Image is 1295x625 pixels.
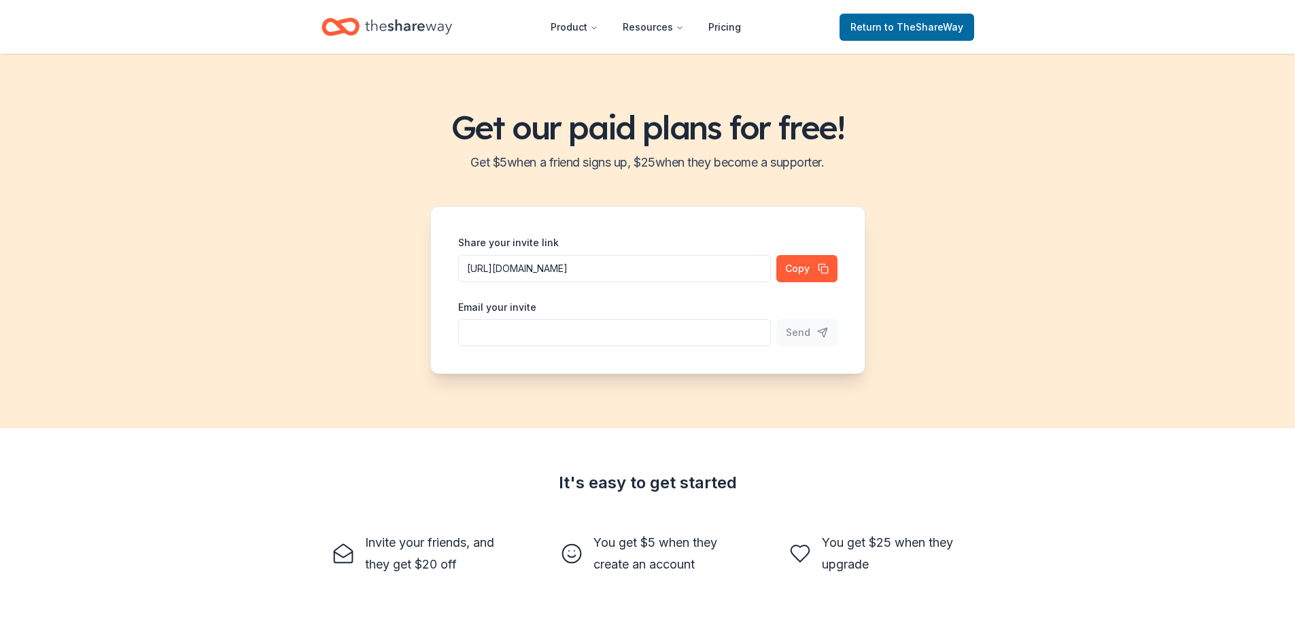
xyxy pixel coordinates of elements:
label: Email your invite [458,301,536,314]
label: Share your invite link [458,236,559,250]
button: Product [540,14,609,41]
h1: Get our paid plans for free! [16,108,1279,146]
a: Home [322,11,452,43]
nav: Main [540,11,752,43]
h2: Get $ 5 when a friend signs up, $ 25 when they become a supporter. [16,152,1279,173]
span: to TheShareWay [884,21,963,33]
button: Copy [776,255,838,282]
div: Invite your friends, and they get $20 off [365,532,506,575]
div: It's easy to get started [322,472,974,494]
div: You get $25 when they upgrade [822,532,963,575]
div: You get $5 when they create an account [593,532,735,575]
span: Return [850,19,963,35]
button: Resources [612,14,695,41]
a: Returnto TheShareWay [840,14,974,41]
a: Pricing [697,14,752,41]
